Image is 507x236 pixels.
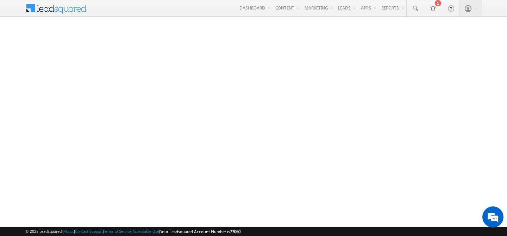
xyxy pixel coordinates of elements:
[75,229,103,234] a: Contact Support
[25,228,240,235] span: © 2025 LeadSquared | | | | |
[160,229,240,234] span: Your Leadsquared Account Number is
[230,229,240,234] span: 77060
[64,229,74,234] a: About
[132,229,159,234] a: Acceptable Use
[104,229,131,234] a: Terms of Service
